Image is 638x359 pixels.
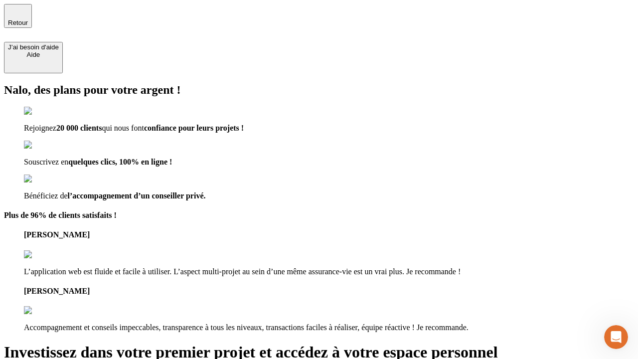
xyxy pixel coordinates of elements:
img: reviews stars [24,250,73,259]
p: L’application web est fluide et facile à utiliser. L’aspect multi-projet au sein d’une même assur... [24,267,634,276]
img: checkmark [24,107,67,116]
iframe: Intercom live chat [604,325,628,349]
div: Aide [8,51,59,58]
p: Accompagnement et conseils impeccables, transparence à tous les niveaux, transactions faciles à r... [24,323,634,332]
span: Rejoignez [24,124,56,132]
span: Souscrivez en [24,158,68,166]
h4: [PERSON_NAME] [24,230,634,239]
img: checkmark [24,175,67,183]
img: checkmark [24,141,67,150]
h2: Nalo, des plans pour votre argent ! [4,83,634,97]
span: qui nous font [102,124,144,132]
span: Retour [8,19,28,26]
span: quelques clics, 100% en ligne ! [68,158,172,166]
h4: Plus de 96% de clients satisfaits ! [4,211,634,220]
img: reviews stars [24,306,73,315]
div: J’ai besoin d'aide [8,43,59,51]
span: confiance pour leurs projets ! [144,124,244,132]
span: l’accompagnement d’un conseiller privé. [68,191,206,200]
button: Retour [4,4,32,28]
h4: [PERSON_NAME] [24,287,634,296]
span: Bénéficiez de [24,191,68,200]
span: 20 000 clients [56,124,102,132]
button: J’ai besoin d'aideAide [4,42,63,73]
